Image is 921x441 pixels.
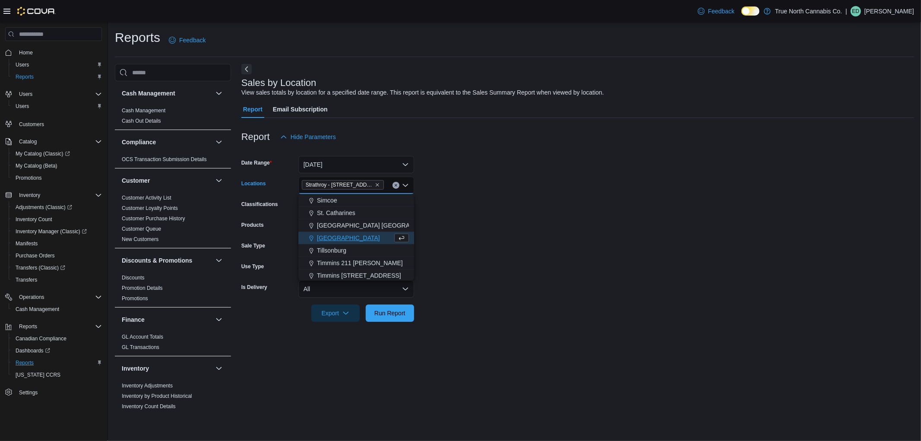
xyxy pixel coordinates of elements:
[16,276,37,283] span: Transfers
[122,275,145,281] a: Discounts
[9,357,105,369] button: Reports
[243,101,263,118] span: Report
[122,117,161,124] span: Cash Out Details
[694,3,738,20] a: Feedback
[16,335,66,342] span: Canadian Compliance
[317,221,509,230] span: [GEOGRAPHIC_DATA] [GEOGRAPHIC_DATA] [GEOGRAPHIC_DATA]
[122,205,178,212] span: Customer Loyalty Points
[122,89,212,98] button: Cash Management
[19,91,32,98] span: Users
[122,393,192,400] span: Inventory by Product Historical
[12,72,102,82] span: Reports
[16,136,40,147] button: Catalog
[12,173,45,183] a: Promotions
[9,160,105,172] button: My Catalog (Beta)
[16,347,50,354] span: Dashboards
[12,263,102,273] span: Transfers (Classic)
[115,332,231,356] div: Finance
[12,333,70,344] a: Canadian Compliance
[9,303,105,315] button: Cash Management
[12,304,102,314] span: Cash Management
[16,190,102,200] span: Inventory
[122,285,163,292] span: Promotion Details
[122,334,163,340] a: GL Account Totals
[12,275,41,285] a: Transfers
[122,315,145,324] h3: Finance
[122,256,192,265] h3: Discounts & Promotions
[9,100,105,112] button: Users
[16,359,34,366] span: Reports
[2,386,105,399] button: Settings
[214,314,224,325] button: Finance
[16,89,102,99] span: Users
[12,101,102,111] span: Users
[122,156,207,162] a: OCS Transaction Submission Details
[12,149,73,159] a: My Catalog (Classic)
[122,195,171,201] a: Customer Activity List
[392,182,399,189] button: Clear input
[12,238,41,249] a: Manifests
[2,88,105,100] button: Users
[122,344,159,351] span: GL Transactions
[241,263,264,270] label: Use Type
[122,333,163,340] span: GL Account Totals
[741,6,760,16] input: Dark Mode
[12,226,90,237] a: Inventory Manager (Classic)
[16,48,36,58] a: Home
[12,202,76,213] a: Adjustments (Classic)
[9,148,105,160] a: My Catalog (Classic)
[298,194,414,207] button: Simcoe
[122,393,192,399] a: Inventory by Product Historical
[19,294,44,301] span: Operations
[122,194,171,201] span: Customer Activity List
[241,201,278,208] label: Classifications
[2,320,105,333] button: Reports
[16,216,52,223] span: Inventory Count
[179,36,206,44] span: Feedback
[12,101,32,111] a: Users
[16,162,57,169] span: My Catalog (Beta)
[317,271,401,280] span: Timmins [STREET_ADDRESS]
[16,252,55,259] span: Purchase Orders
[277,128,339,146] button: Hide Parameters
[19,323,37,330] span: Reports
[708,7,734,16] span: Feedback
[122,176,212,185] button: Customer
[16,47,102,58] span: Home
[317,246,346,255] span: Tillsonburg
[122,89,175,98] h3: Cash Management
[241,64,252,74] button: Next
[316,305,354,322] span: Export
[12,60,102,70] span: Users
[9,345,105,357] a: Dashboards
[9,225,105,238] a: Inventory Manager (Classic)
[115,105,231,130] div: Cash Management
[12,304,63,314] a: Cash Management
[9,274,105,286] button: Transfers
[12,251,58,261] a: Purchase Orders
[374,309,405,317] span: Run Report
[12,149,102,159] span: My Catalog (Classic)
[12,333,102,344] span: Canadian Compliance
[5,43,102,421] nav: Complex example
[122,274,145,281] span: Discounts
[12,161,61,171] a: My Catalog (Beta)
[122,108,165,114] a: Cash Management
[317,234,380,242] span: [GEOGRAPHIC_DATA]
[16,292,48,302] button: Operations
[851,6,861,16] div: Eric Deber
[19,389,38,396] span: Settings
[16,321,41,332] button: Reports
[241,88,604,97] div: View sales totals by location for a specified date range. This report is equivalent to the Sales ...
[12,346,54,356] a: Dashboards
[9,333,105,345] button: Canadian Compliance
[214,363,224,374] button: Inventory
[298,232,414,244] button: [GEOGRAPHIC_DATA]
[122,216,185,222] a: Customer Purchase History
[17,7,56,16] img: Cova
[16,150,70,157] span: My Catalog (Classic)
[122,215,185,222] span: Customer Purchase History
[122,205,178,211] a: Customer Loyalty Points
[122,118,161,124] a: Cash Out Details
[122,315,212,324] button: Finance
